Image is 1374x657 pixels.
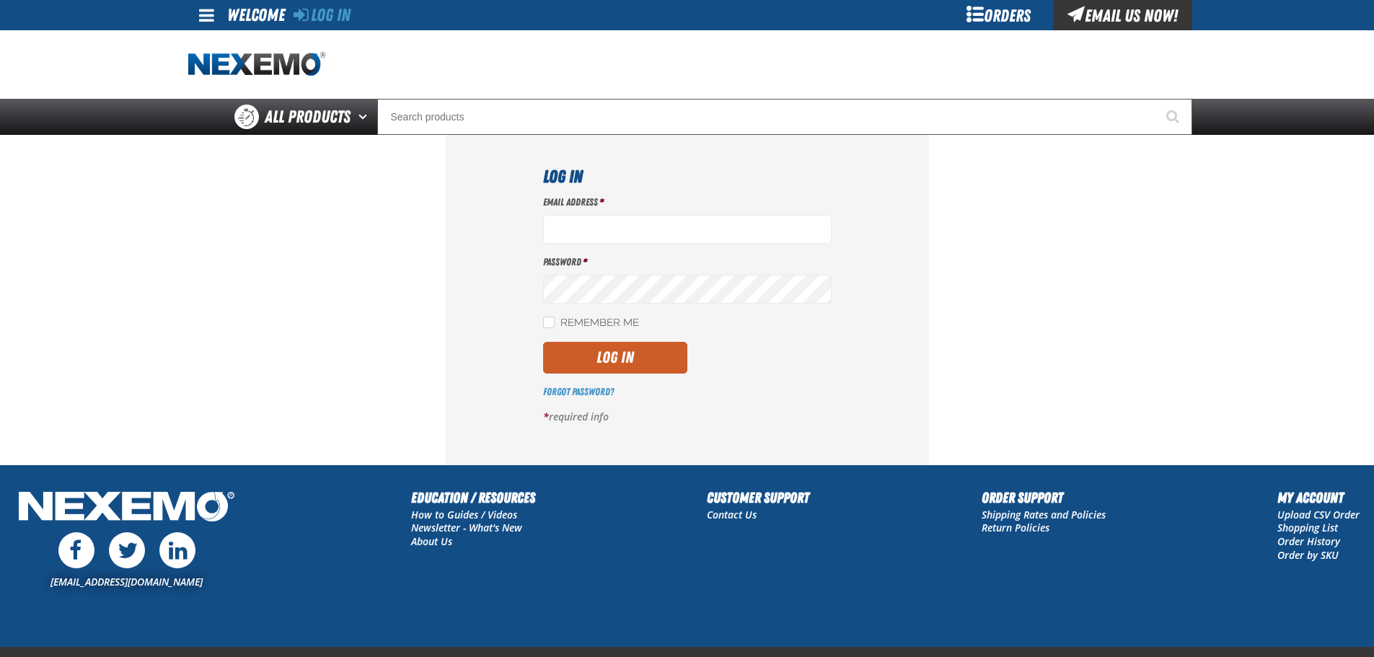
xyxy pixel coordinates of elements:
[265,104,351,130] span: All Products
[188,52,325,77] a: Home
[543,317,555,328] input: Remember Me
[1277,508,1360,521] a: Upload CSV Order
[543,317,639,330] label: Remember Me
[543,255,832,269] label: Password
[982,521,1049,534] a: Return Policies
[982,508,1106,521] a: Shipping Rates and Policies
[411,534,452,548] a: About Us
[543,195,832,209] label: Email Address
[707,508,757,521] a: Contact Us
[543,164,832,190] h1: Log In
[294,5,351,25] a: Log In
[1277,534,1340,548] a: Order History
[707,487,809,508] h2: Customer Support
[377,99,1192,135] input: Search
[543,386,614,397] a: Forgot Password?
[50,575,203,588] a: [EMAIL_ADDRESS][DOMAIN_NAME]
[411,487,535,508] h2: Education / Resources
[543,342,687,374] button: Log In
[411,508,517,521] a: How to Guides / Videos
[1277,521,1338,534] a: Shopping List
[14,487,239,529] img: Nexemo Logo
[1277,548,1339,562] a: Order by SKU
[353,99,377,135] button: Open All Products pages
[411,521,522,534] a: Newsletter - What's New
[1156,99,1192,135] button: Start Searching
[982,487,1106,508] h2: Order Support
[1277,487,1360,508] h2: My Account
[543,410,832,424] p: required info
[188,52,325,77] img: Nexemo logo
